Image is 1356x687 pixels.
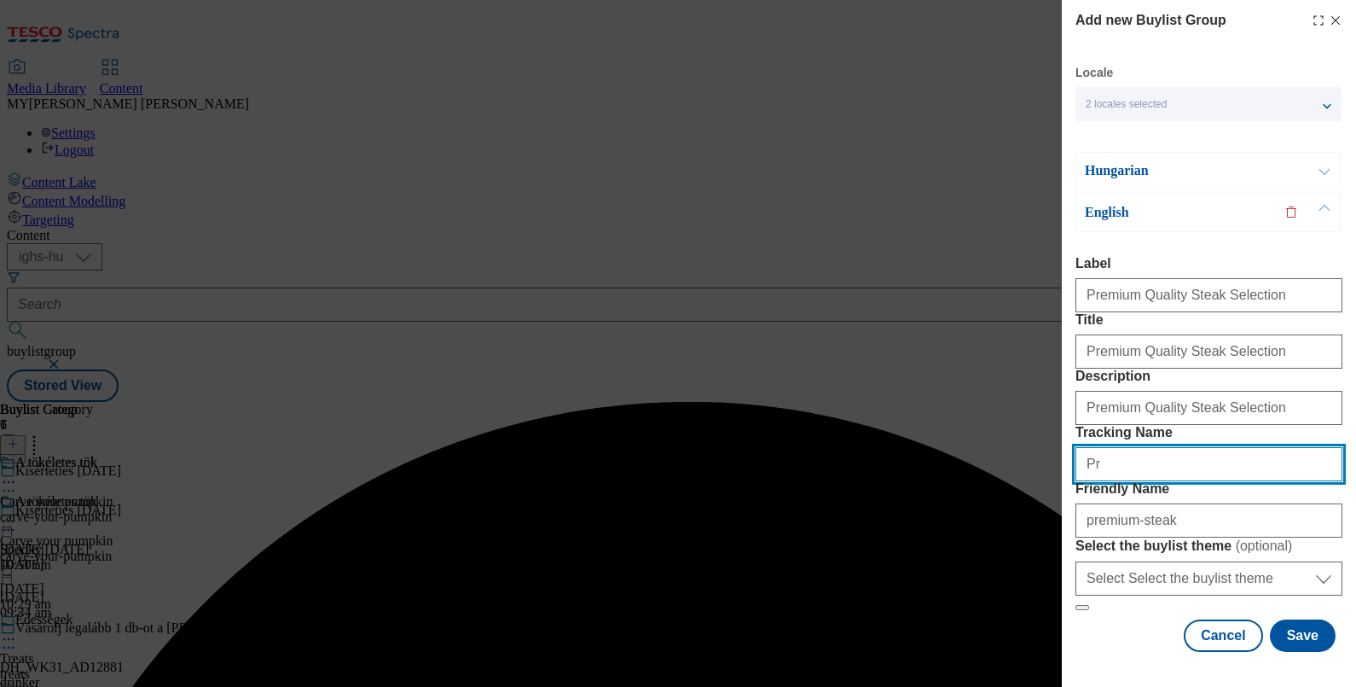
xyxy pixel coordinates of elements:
button: 2 locales selected [1075,87,1342,121]
input: Enter Description [1075,391,1342,425]
h4: Add new Buylist Group [1075,10,1226,31]
label: Locale [1075,68,1113,78]
p: Hungarian [1085,162,1264,179]
p: English [1085,204,1264,221]
input: Enter Label [1075,278,1342,312]
label: Label [1075,256,1342,271]
label: Description [1075,369,1342,384]
input: Enter Tracking Name [1075,447,1342,481]
span: 2 locales selected [1086,98,1167,111]
label: Select the buylist theme [1075,538,1342,555]
button: Cancel [1184,620,1262,652]
input: Enter Friendly Name [1075,504,1342,538]
label: Title [1075,312,1342,328]
input: Enter Title [1075,335,1342,369]
button: Save [1270,620,1336,652]
label: Friendly Name [1075,481,1342,497]
label: Tracking Name [1075,425,1342,440]
span: ( optional ) [1236,539,1293,553]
